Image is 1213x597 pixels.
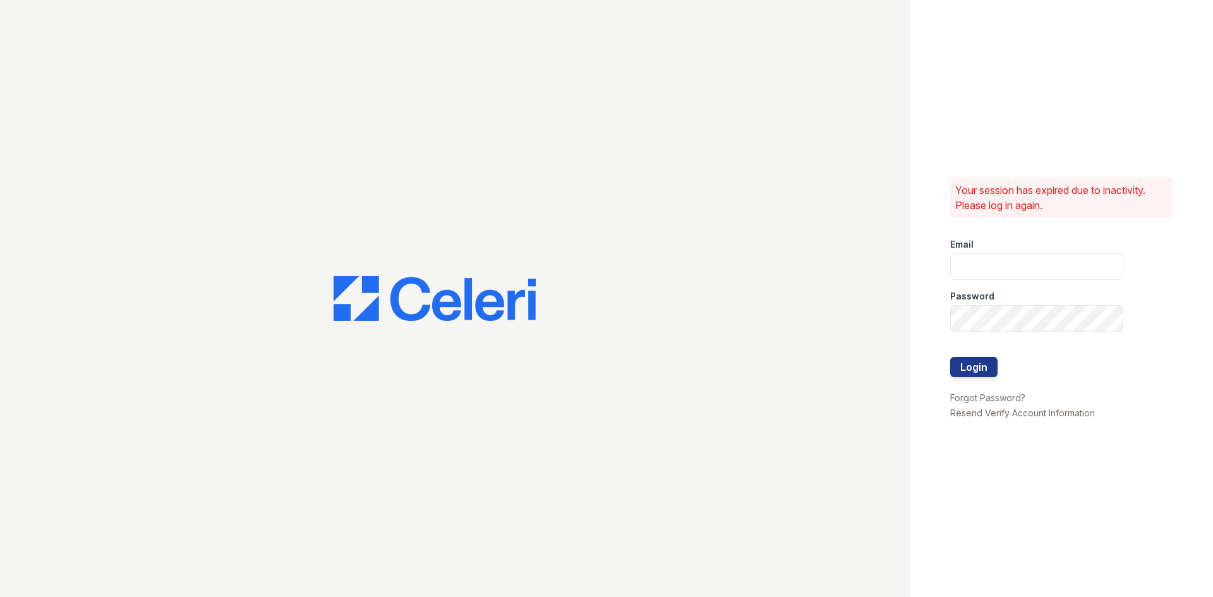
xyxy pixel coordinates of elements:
[950,392,1025,403] a: Forgot Password?
[950,238,974,251] label: Email
[334,276,536,322] img: CE_Logo_Blue-a8612792a0a2168367f1c8372b55b34899dd931a85d93a1a3d3e32e68fde9ad4.png
[950,407,1095,418] a: Resend Verify Account Information
[955,183,1168,213] p: Your session has expired due to inactivity. Please log in again.
[950,357,998,377] button: Login
[950,290,994,303] label: Password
